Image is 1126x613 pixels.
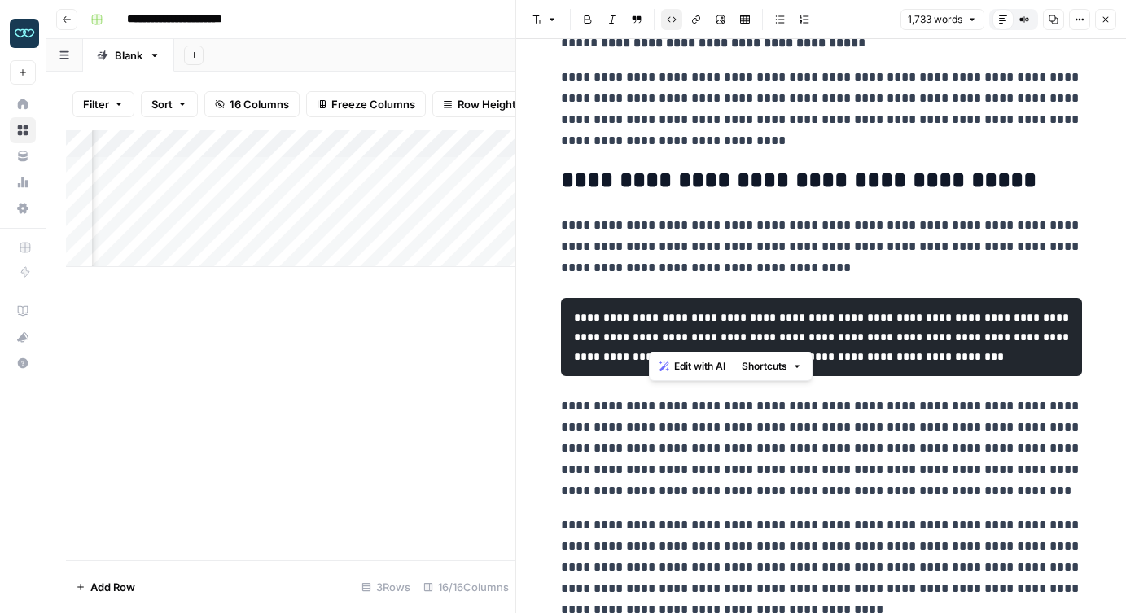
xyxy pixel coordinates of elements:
[66,574,145,600] button: Add Row
[204,91,300,117] button: 16 Columns
[83,96,109,112] span: Filter
[417,574,515,600] div: 16/16 Columns
[10,169,36,195] a: Usage
[10,195,36,221] a: Settings
[735,356,808,377] button: Shortcuts
[355,574,417,600] div: 3 Rows
[10,298,36,324] a: AirOps Academy
[11,325,35,349] div: What's new?
[742,359,787,374] span: Shortcuts
[72,91,134,117] button: Filter
[141,91,198,117] button: Sort
[331,96,415,112] span: Freeze Columns
[458,96,516,112] span: Row Height
[653,356,732,377] button: Edit with AI
[83,39,174,72] a: Blank
[230,96,289,112] span: 16 Columns
[10,117,36,143] a: Browse
[908,12,962,27] span: 1,733 words
[432,91,527,117] button: Row Height
[10,350,36,376] button: Help + Support
[115,47,142,63] div: Blank
[10,143,36,169] a: Your Data
[900,9,984,30] button: 1,733 words
[10,91,36,117] a: Home
[10,13,36,54] button: Workspace: Zola Inc
[10,19,39,48] img: Zola Inc Logo
[10,324,36,350] button: What's new?
[151,96,173,112] span: Sort
[90,579,135,595] span: Add Row
[674,359,725,374] span: Edit with AI
[306,91,426,117] button: Freeze Columns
